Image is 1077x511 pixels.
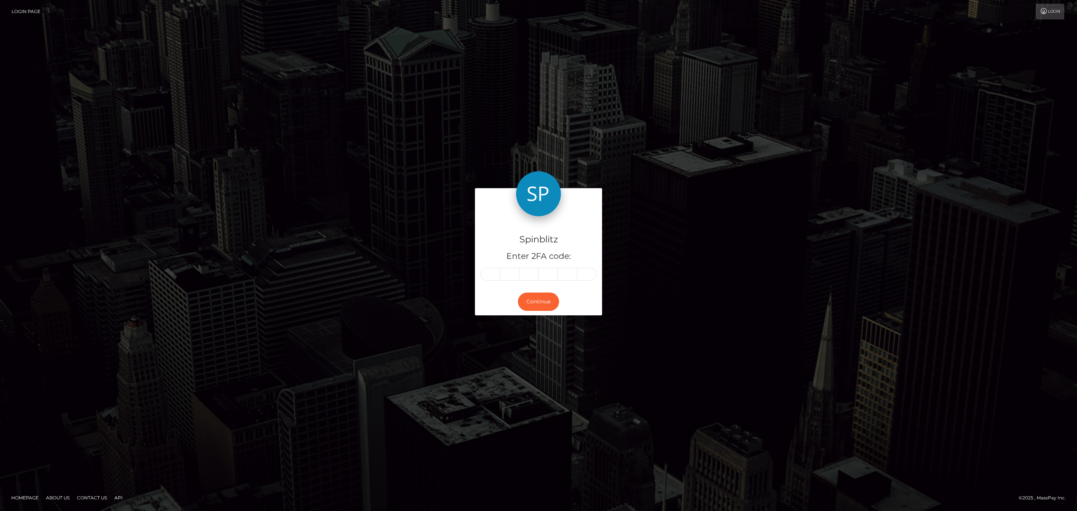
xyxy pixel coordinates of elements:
a: Homepage [8,492,42,504]
a: About Us [43,492,73,504]
h5: Enter 2FA code: [481,251,596,262]
img: Spinblitz [516,171,561,216]
a: Login [1036,4,1064,19]
a: Contact Us [74,492,110,504]
button: Continue [518,293,559,311]
a: Login Page [12,4,40,19]
h4: Spinblitz [481,233,596,246]
div: © 2025 , MassPay Inc. [1019,494,1071,502]
a: API [111,492,126,504]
